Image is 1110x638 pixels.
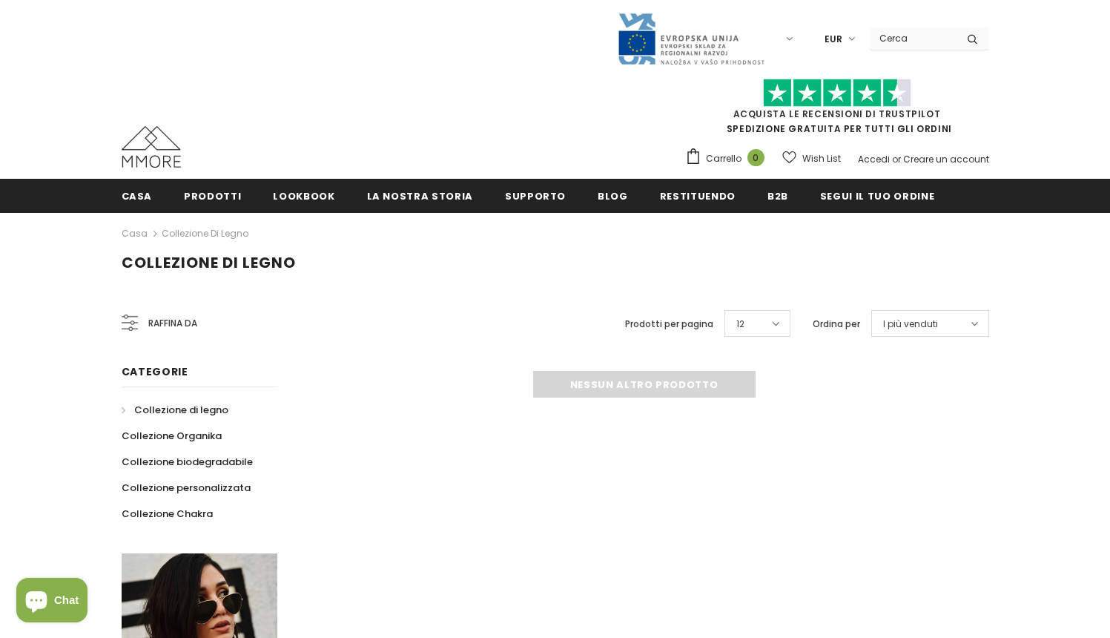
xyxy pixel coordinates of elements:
a: Wish List [782,145,841,171]
img: Fidati di Pilot Stars [763,79,911,108]
a: Acquista le recensioni di TrustPilot [733,108,941,120]
span: or [892,153,901,165]
a: Collezione Chakra [122,501,213,527]
a: Restituendo [660,179,736,212]
a: Collezione personalizzata [122,475,251,501]
span: Collezione biodegradabile [122,455,253,469]
span: Blog [598,189,628,203]
span: SPEDIZIONE GRATUITA PER TUTTI GLI ORDINI [685,85,989,135]
a: Collezione Organika [122,423,222,449]
a: Lookbook [273,179,334,212]
label: Prodotti per pagina [625,317,713,332]
a: Casa [122,225,148,243]
span: La nostra storia [367,189,473,203]
span: 12 [736,317,744,332]
span: Raffina da [148,315,197,332]
span: EUR [825,32,842,47]
span: Carrello [706,151,741,166]
span: Collezione di legno [122,252,296,273]
a: Collezione di legno [122,397,228,423]
a: Javni Razpis [617,32,765,45]
span: Casa [122,189,153,203]
a: Creare un account [903,153,989,165]
a: Blog [598,179,628,212]
a: La nostra storia [367,179,473,212]
inbox-online-store-chat: Shopify online store chat [12,578,92,626]
label: Ordina per [813,317,860,332]
span: Collezione personalizzata [122,481,251,495]
input: Search Site [871,27,956,49]
span: Lookbook [273,189,334,203]
a: Prodotti [184,179,241,212]
span: Wish List [802,151,841,166]
span: Categorie [122,364,188,379]
span: Collezione di legno [134,403,228,417]
a: Carrello 0 [685,148,772,170]
a: Casa [122,179,153,212]
a: Collezione biodegradabile [122,449,253,475]
span: Prodotti [184,189,241,203]
span: I più venduti [883,317,938,332]
span: Restituendo [660,189,736,203]
img: Casi MMORE [122,126,181,168]
a: supporto [505,179,566,212]
span: 0 [747,149,764,166]
span: Collezione Chakra [122,507,213,521]
span: supporto [505,189,566,203]
a: Collezione di legno [162,227,248,240]
a: Segui il tuo ordine [820,179,934,212]
a: B2B [767,179,788,212]
a: Accedi [858,153,890,165]
span: Collezione Organika [122,429,222,443]
span: B2B [767,189,788,203]
span: Segui il tuo ordine [820,189,934,203]
img: Javni Razpis [617,12,765,66]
